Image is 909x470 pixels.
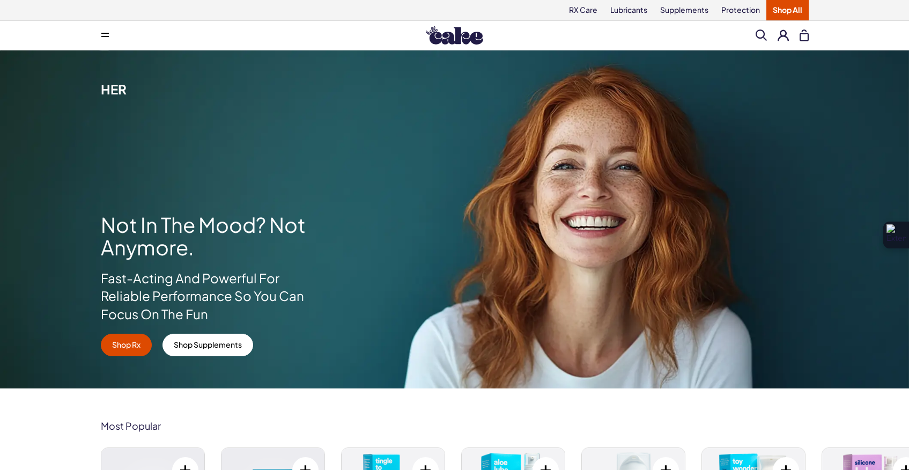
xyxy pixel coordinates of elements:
img: Extension Icon [886,224,906,246]
img: Hello Cake [426,26,483,45]
p: Fast-Acting And Powerful For Reliable Performance So You Can Focus On The Fun [101,269,306,324]
h1: Not In The Mood? Not Anymore. [101,214,306,259]
a: Shop Supplements [162,334,253,356]
span: Her [101,81,127,97]
a: Shop Rx [101,334,152,356]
